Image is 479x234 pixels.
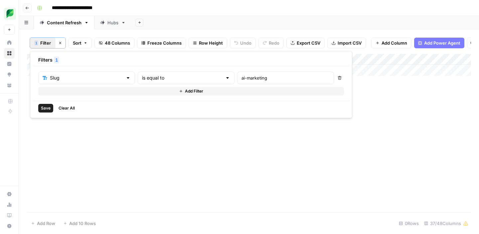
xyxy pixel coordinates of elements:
[396,218,421,229] div: 0 Rows
[34,16,94,29] a: Content Refresh
[147,40,182,46] span: Freeze Columns
[4,59,15,69] a: Insights
[94,38,134,48] button: 48 Columns
[382,40,407,46] span: Add Column
[240,40,251,46] span: Undo
[185,88,203,94] span: Add Filter
[69,220,96,227] span: Add 10 Rows
[286,38,325,48] button: Export CSV
[33,54,349,66] div: Filters
[4,8,16,20] img: SproutSocial Logo
[54,57,59,63] div: 1
[421,218,471,229] div: 37/48 Columns
[4,37,15,48] a: Home
[55,57,58,63] span: 1
[35,40,37,46] span: 1
[4,69,15,80] a: Opportunities
[258,38,284,48] button: Redo
[297,40,320,46] span: Export CSV
[50,75,123,81] input: Slug
[107,19,118,26] div: Hubs
[4,199,15,210] a: Usage
[371,38,411,48] button: Add Column
[4,210,15,221] a: Learning Hub
[414,38,464,48] button: Add Power Agent
[4,189,15,199] a: Settings
[34,40,38,46] div: 1
[40,40,51,46] span: Filter
[27,218,59,229] button: Add Row
[327,38,366,48] button: Import CSV
[37,220,55,227] span: Add Row
[59,218,100,229] button: Add 10 Rows
[189,38,227,48] button: Row Height
[4,5,15,22] button: Workspace: SproutSocial
[30,51,352,118] div: 1Filter
[69,38,92,48] button: Sort
[269,40,279,46] span: Redo
[230,38,256,48] button: Undo
[38,87,344,96] button: Add Filter
[30,38,55,48] button: 1Filter
[338,40,362,46] span: Import CSV
[4,48,15,59] a: Browse
[137,38,186,48] button: Freeze Columns
[142,75,222,81] input: is equal to
[59,105,75,111] span: Clear All
[56,104,78,113] button: Clear All
[4,221,15,231] button: Help + Support
[47,19,81,26] div: Content Refresh
[4,80,15,91] a: Your Data
[41,105,51,111] span: Save
[38,104,53,113] button: Save
[424,40,460,46] span: Add Power Agent
[105,40,130,46] span: 48 Columns
[94,16,131,29] a: Hubs
[199,40,223,46] span: Row Height
[73,40,81,46] span: Sort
